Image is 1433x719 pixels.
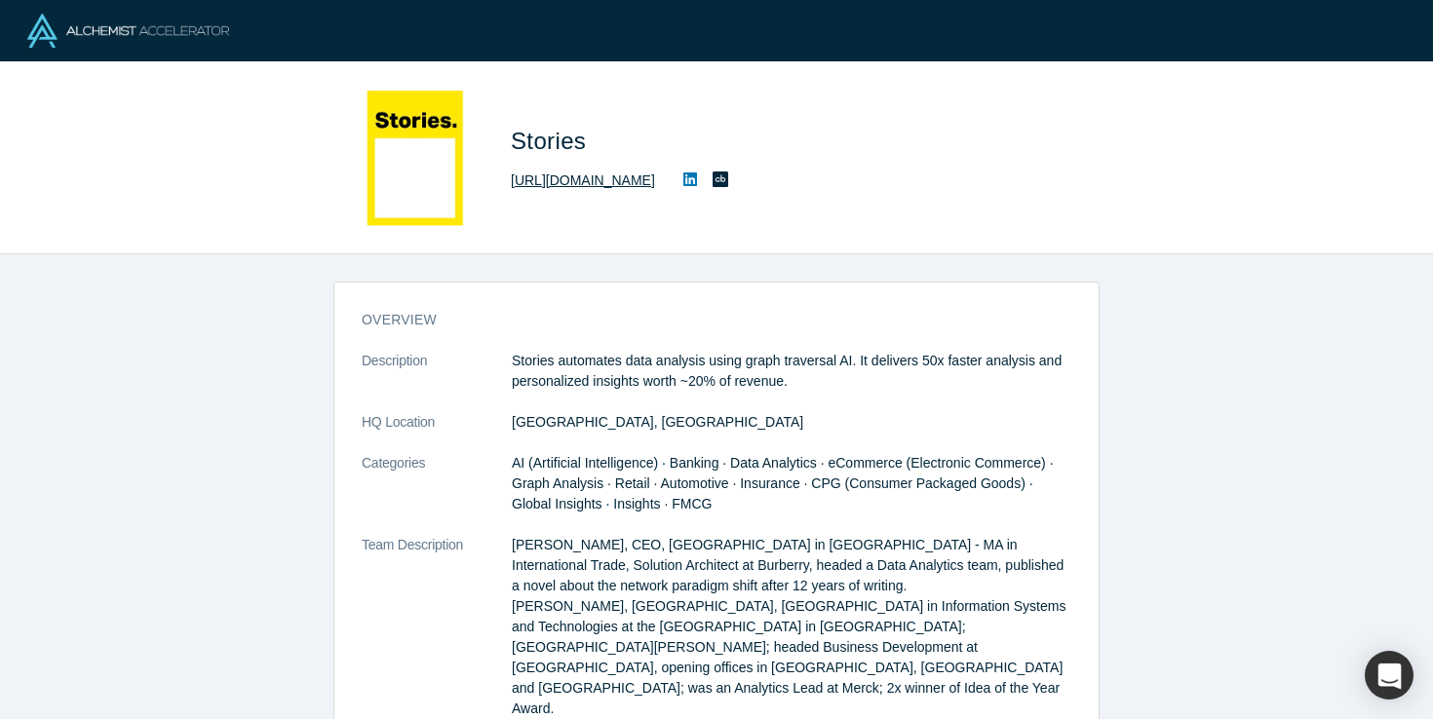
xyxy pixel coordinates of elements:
dd: [GEOGRAPHIC_DATA], [GEOGRAPHIC_DATA] [512,412,1071,433]
dt: HQ Location [362,412,512,453]
p: Stories automates data analysis using graph traversal AI. It delivers 50x faster analysis and per... [512,351,1071,392]
span: AI (Artificial Intelligence) · Banking · Data Analytics · eCommerce (Electronic Commerce) · Graph... [512,455,1054,511]
img: Stories's Logo [347,90,484,226]
dt: Description [362,351,512,412]
img: Alchemist Logo [27,14,229,48]
a: [URL][DOMAIN_NAME] [511,170,655,191]
dt: Categories [362,453,512,535]
h3: overview [362,310,1044,330]
span: Stories [511,128,593,154]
